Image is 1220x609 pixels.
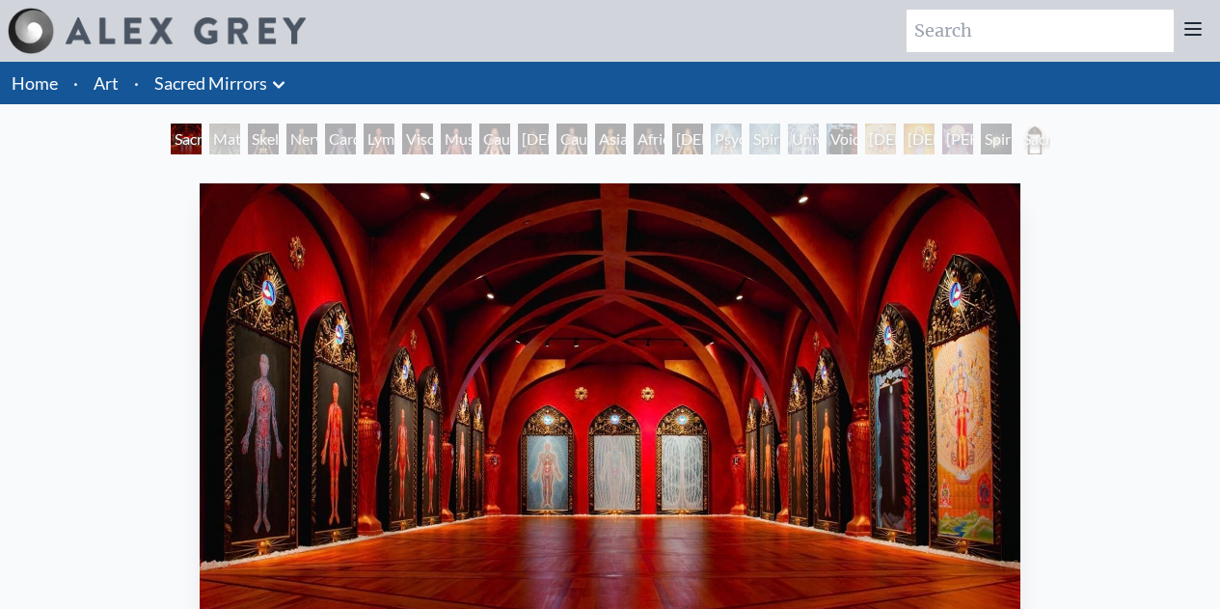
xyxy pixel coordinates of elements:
div: Material World [209,124,240,154]
div: [DEMOGRAPHIC_DATA] [904,124,935,154]
li: · [126,62,147,104]
div: Sacred Mirrors Room, [GEOGRAPHIC_DATA] [171,124,202,154]
div: Nervous System [286,124,317,154]
div: Viscera [402,124,433,154]
div: [DEMOGRAPHIC_DATA] Woman [518,124,549,154]
div: Skeletal System [248,124,279,154]
li: · [66,62,86,104]
div: [DEMOGRAPHIC_DATA] Woman [672,124,703,154]
div: Void Clear Light [827,124,857,154]
div: Sacred Mirrors Frame [1019,124,1050,154]
a: Sacred Mirrors [154,69,267,97]
div: Muscle System [441,124,472,154]
div: Spiritual Energy System [749,124,780,154]
div: Psychic Energy System [711,124,742,154]
input: Search [907,10,1174,52]
div: Cardiovascular System [325,124,356,154]
div: Lymphatic System [364,124,394,154]
a: Art [94,69,119,97]
div: [DEMOGRAPHIC_DATA] [865,124,896,154]
div: Asian Man [595,124,626,154]
div: Caucasian Woman [479,124,510,154]
div: [PERSON_NAME] [942,124,973,154]
div: Caucasian Man [556,124,587,154]
div: African Man [634,124,664,154]
div: Universal Mind Lattice [788,124,819,154]
a: Home [12,72,58,94]
div: Spiritual World [981,124,1012,154]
